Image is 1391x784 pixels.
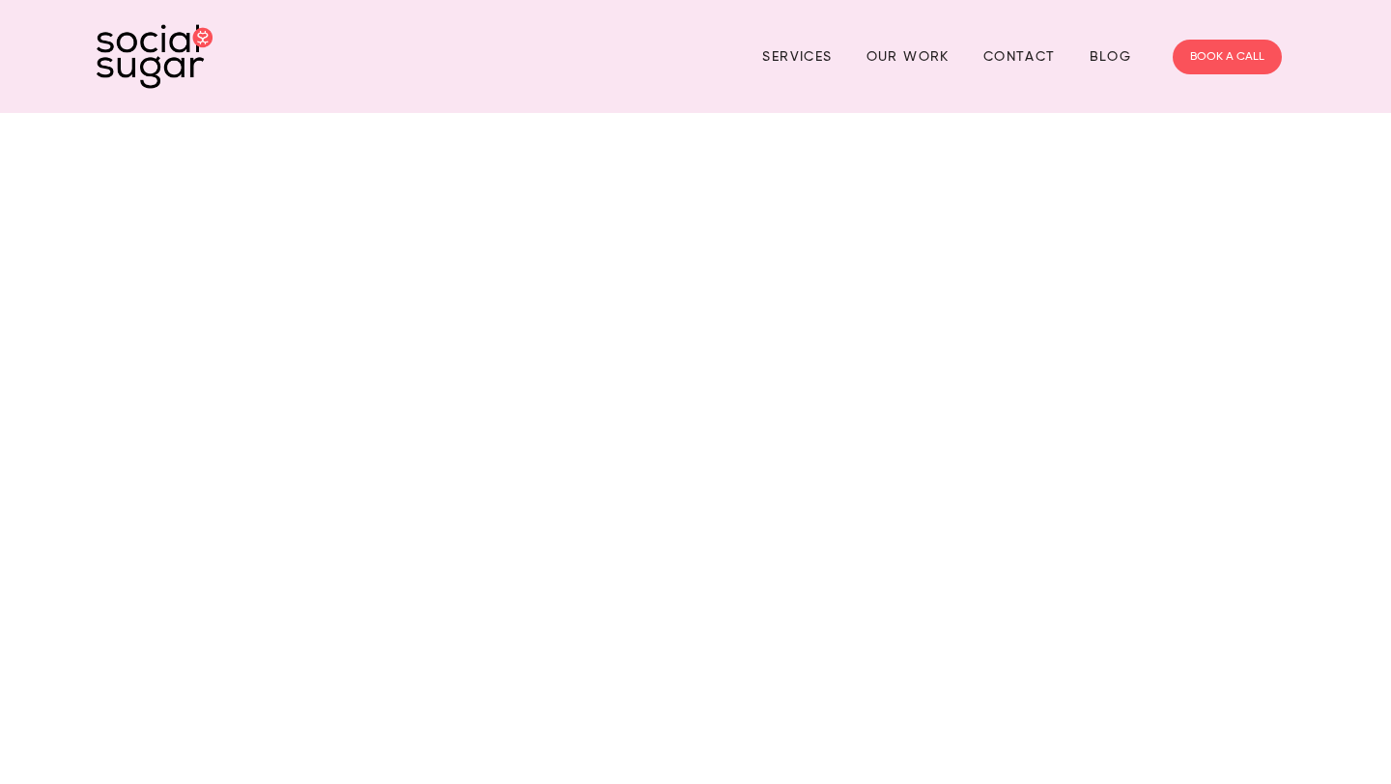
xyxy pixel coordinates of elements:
a: BOOK A CALL [1173,40,1282,74]
a: Blog [1090,42,1132,71]
a: Contact [983,42,1056,71]
a: Services [762,42,832,71]
img: SocialSugar [97,24,213,89]
a: Our Work [866,42,950,71]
